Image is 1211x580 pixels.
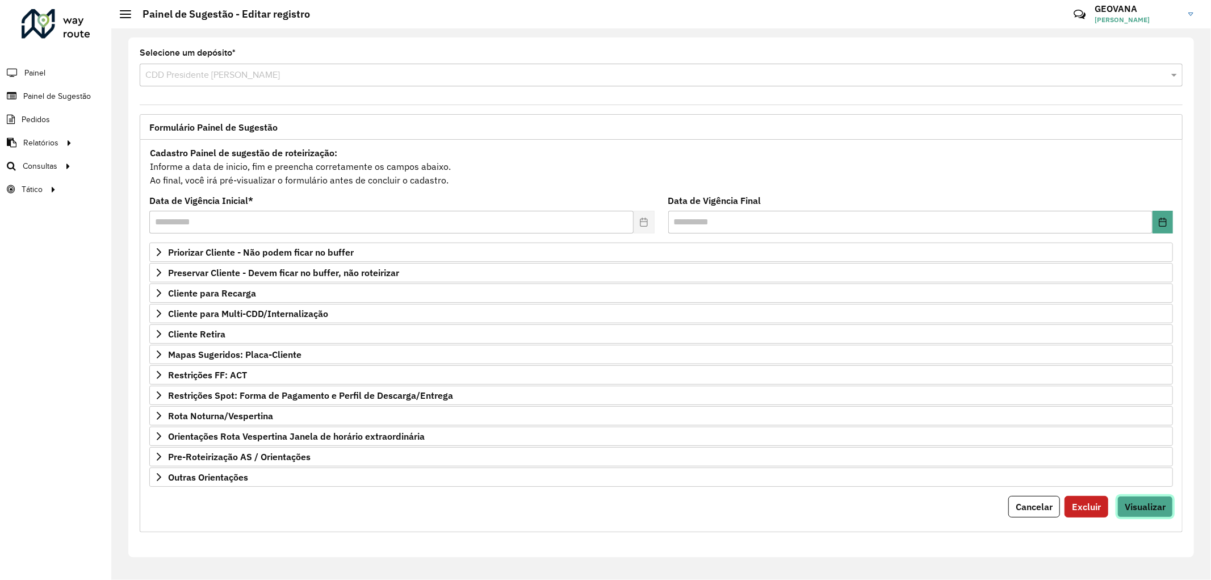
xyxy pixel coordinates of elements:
span: Cliente para Multi-CDD/Internalização [168,309,328,318]
a: Preservar Cliente - Devem ficar no buffer, não roteirizar [149,263,1173,282]
span: Orientações Rota Vespertina Janela de horário extraordinária [168,432,425,441]
span: Tático [22,183,43,195]
span: Pre-Roteirização AS / Orientações [168,452,311,461]
button: Choose Date [1153,211,1173,233]
span: Outras Orientações [168,473,248,482]
a: Restrições FF: ACT [149,365,1173,385]
label: Data de Vigência Inicial [149,194,253,207]
span: Mapas Sugeridos: Placa-Cliente [168,350,301,359]
span: Restrições Spot: Forma de Pagamento e Perfil de Descarga/Entrega [168,391,453,400]
a: Cliente Retira [149,324,1173,344]
a: Cliente para Recarga [149,283,1173,303]
button: Cancelar [1008,496,1060,518]
span: Formulário Painel de Sugestão [149,123,278,132]
span: [PERSON_NAME] [1095,15,1180,25]
span: Rota Noturna/Vespertina [168,411,273,420]
span: Consultas [23,160,57,172]
h2: Painel de Sugestão - Editar registro [131,8,310,20]
span: Preservar Cliente - Devem ficar no buffer, não roteirizar [168,268,399,277]
span: Cliente para Recarga [168,289,256,298]
a: Restrições Spot: Forma de Pagamento e Perfil de Descarga/Entrega [149,386,1173,405]
span: Cancelar [1016,501,1053,512]
span: Excluir [1072,501,1101,512]
a: Contato Rápido [1067,2,1092,27]
button: Visualizar [1117,496,1173,518]
span: Pedidos [22,114,50,126]
span: Visualizar [1125,501,1166,512]
h3: GEOVANA [1095,3,1180,14]
a: Priorizar Cliente - Não podem ficar no buffer [149,243,1173,262]
a: Cliente para Multi-CDD/Internalização [149,304,1173,323]
span: Priorizar Cliente - Não podem ficar no buffer [168,248,354,257]
span: Restrições FF: ACT [168,370,247,379]
a: Pre-Roteirização AS / Orientações [149,447,1173,466]
strong: Cadastro Painel de sugestão de roteirização: [150,147,337,158]
a: Outras Orientações [149,468,1173,487]
a: Rota Noturna/Vespertina [149,406,1173,425]
label: Data de Vigência Final [668,194,761,207]
span: Relatórios [23,137,58,149]
a: Mapas Sugeridos: Placa-Cliente [149,345,1173,364]
span: Cliente Retira [168,329,225,339]
div: Informe a data de inicio, fim e preencha corretamente os campos abaixo. Ao final, você irá pré-vi... [149,145,1173,187]
label: Selecione um depósito [140,46,236,60]
button: Excluir [1065,496,1108,518]
span: Painel [24,67,45,79]
span: Painel de Sugestão [23,90,91,102]
a: Orientações Rota Vespertina Janela de horário extraordinária [149,427,1173,446]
